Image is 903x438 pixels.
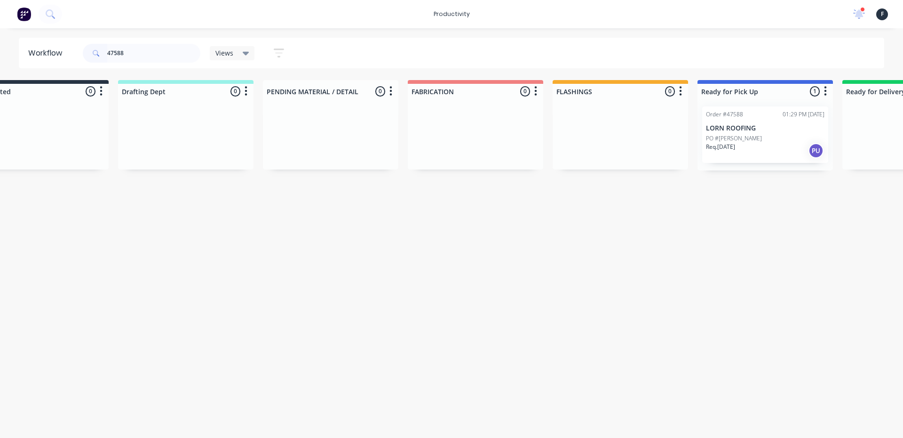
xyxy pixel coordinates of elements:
span: Views [215,48,233,58]
div: 01:29 PM [DATE] [783,110,824,119]
span: F [881,10,884,18]
div: PU [808,143,824,158]
div: productivity [429,7,475,21]
div: Order #47588 [706,110,743,119]
div: Workflow [28,48,67,59]
p: PO #[PERSON_NAME] [706,134,762,143]
img: Factory [17,7,31,21]
p: Req. [DATE] [706,143,735,151]
div: Order #4758801:29 PM [DATE]LORN ROOFINGPO #[PERSON_NAME]Req.[DATE]PU [702,106,828,163]
p: LORN ROOFING [706,124,824,132]
input: Search for orders... [107,44,200,63]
